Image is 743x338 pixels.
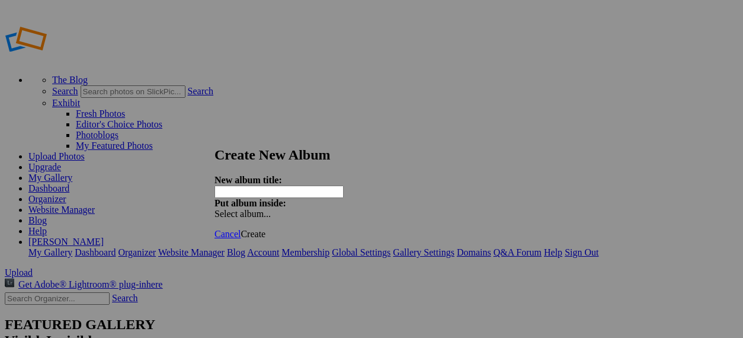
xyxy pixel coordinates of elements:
strong: Put album inside: [214,198,286,208]
span: Select album... [214,209,271,219]
h2: Create New Album [214,147,529,163]
a: Cancel [214,229,241,239]
span: Create [241,229,265,239]
strong: New album title: [214,175,282,185]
